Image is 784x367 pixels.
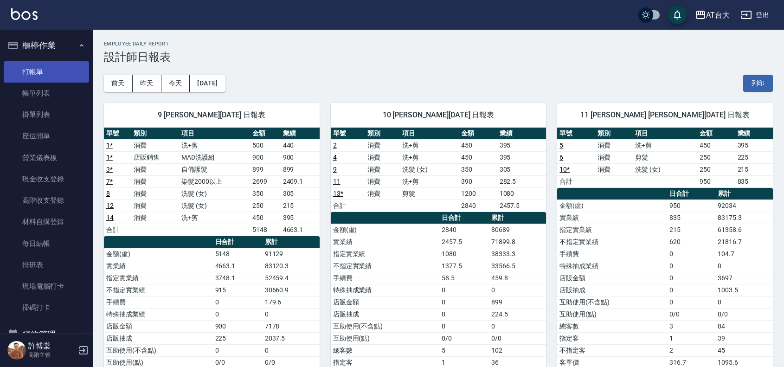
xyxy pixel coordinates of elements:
td: 0/0 [667,308,715,320]
button: 前天 [104,75,133,92]
img: Person [7,341,26,360]
th: 單號 [104,128,131,140]
td: 450 [250,212,280,224]
td: 店販銷售 [131,151,179,163]
th: 金額 [459,128,497,140]
td: 消費 [595,151,633,163]
td: 店販抽成 [331,308,440,320]
th: 類別 [131,128,179,140]
td: 實業績 [104,260,213,272]
a: 掃碼打卡 [4,297,89,318]
span: 10 [PERSON_NAME][DATE] 日報表 [342,110,535,120]
td: 395 [497,151,546,163]
p: 高階主管 [28,351,76,359]
td: 實業績 [557,212,667,224]
th: 業績 [281,128,320,140]
td: 1377.5 [439,260,489,272]
td: 消費 [131,187,179,200]
th: 業績 [497,128,546,140]
h2: Employee Daily Report [104,41,773,47]
button: 登出 [737,6,773,24]
td: 899 [489,296,546,308]
td: 互助使用(不含點) [557,296,667,308]
td: 835 [735,175,773,187]
td: 消費 [131,200,179,212]
td: 305 [497,163,546,175]
td: 835 [667,212,715,224]
td: 消費 [365,139,400,151]
td: 0 [715,296,773,308]
td: 總客數 [331,344,440,356]
td: 0 [213,308,263,320]
td: 總客數 [557,320,667,332]
td: 消費 [595,139,633,151]
td: 225 [735,151,773,163]
button: AT台大 [691,6,733,25]
button: 列印 [743,75,773,92]
td: 剪髮 [400,187,459,200]
td: 0 [489,284,546,296]
span: 11 [PERSON_NAME] [PERSON_NAME][DATE] 日報表 [568,110,762,120]
td: 0 [439,320,489,332]
td: 消費 [131,212,179,224]
a: 8 [106,190,110,197]
a: 座位開單 [4,125,89,147]
td: 305 [281,187,320,200]
td: 指定客 [557,332,667,344]
td: 1200 [459,187,497,200]
a: 材料自購登錄 [4,211,89,232]
th: 項目 [633,128,697,140]
td: 224.5 [489,308,546,320]
td: 2 [667,344,715,356]
td: 0 [667,284,715,296]
td: 洗+剪 [179,212,250,224]
td: 不指定實業績 [104,284,213,296]
td: 0 [439,284,489,296]
td: 店販金額 [331,296,440,308]
td: 390 [459,175,497,187]
a: 14 [106,214,114,221]
th: 日合計 [439,212,489,224]
td: 4663.1 [213,260,263,272]
td: 4663.1 [281,224,320,236]
td: 消費 [365,175,400,187]
td: 店販抽成 [104,332,213,344]
td: 350 [459,163,497,175]
table: a dense table [557,128,773,188]
td: 899 [250,163,280,175]
td: 21816.7 [715,236,773,248]
button: 預約管理 [4,322,89,347]
td: 102 [489,344,546,356]
td: 0/0 [439,332,489,344]
td: 洗髮 (女) [179,200,250,212]
td: 0/0 [489,332,546,344]
th: 累計 [715,188,773,200]
td: 215 [735,163,773,175]
a: 12 [106,202,114,209]
td: 899 [281,163,320,175]
a: 營業儀表板 [4,147,89,168]
td: 合計 [104,224,131,236]
td: 3697 [715,272,773,284]
td: 2457.5 [439,236,489,248]
td: 1080 [439,248,489,260]
a: 11 [333,178,341,185]
td: 金額(虛) [557,200,667,212]
td: 合計 [331,200,366,212]
td: 58.5 [439,272,489,284]
td: 2457.5 [497,200,546,212]
td: 92034 [715,200,773,212]
td: 店販抽成 [557,284,667,296]
td: 消費 [131,163,179,175]
td: 消費 [131,175,179,187]
td: 洗髮 (女) [179,187,250,200]
td: 金額(虛) [104,248,213,260]
td: 0 [213,296,263,308]
td: 1003.5 [715,284,773,296]
td: 5148 [250,224,280,236]
td: 0 [213,344,263,356]
td: 950 [697,175,735,187]
th: 項目 [400,128,459,140]
th: 累計 [263,236,320,248]
a: 6 [559,154,563,161]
